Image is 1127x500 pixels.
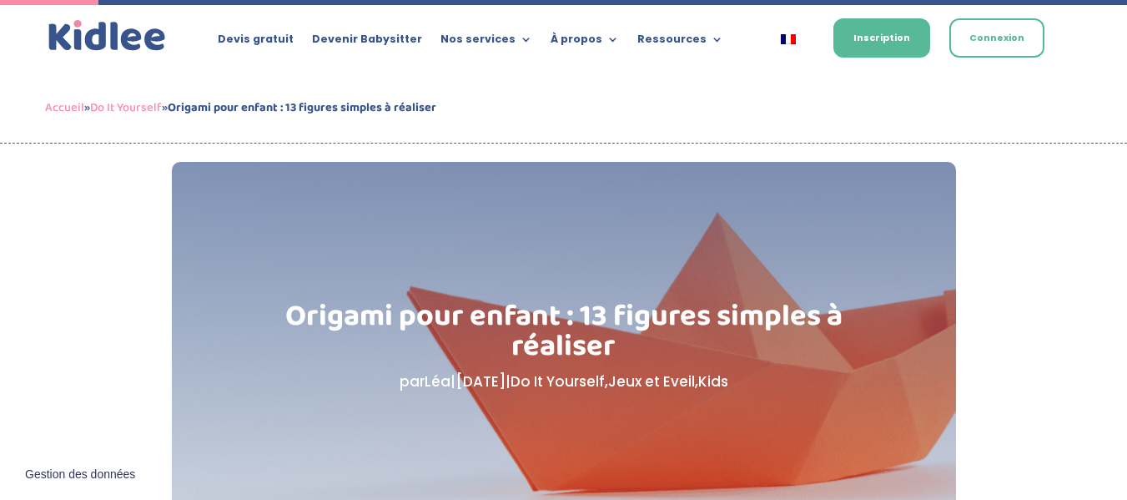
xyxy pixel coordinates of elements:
[15,457,145,492] button: Gestion des données
[255,370,872,394] p: par | | , ,
[608,371,695,391] a: Jeux et Eveil
[511,371,605,391] a: Do It Yourself
[425,371,450,391] a: Léa
[255,301,872,370] h1: Origami pour enfant : 13 figures simples à réaliser
[455,371,506,391] span: [DATE]
[25,467,135,482] span: Gestion des données
[698,371,728,391] a: Kids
